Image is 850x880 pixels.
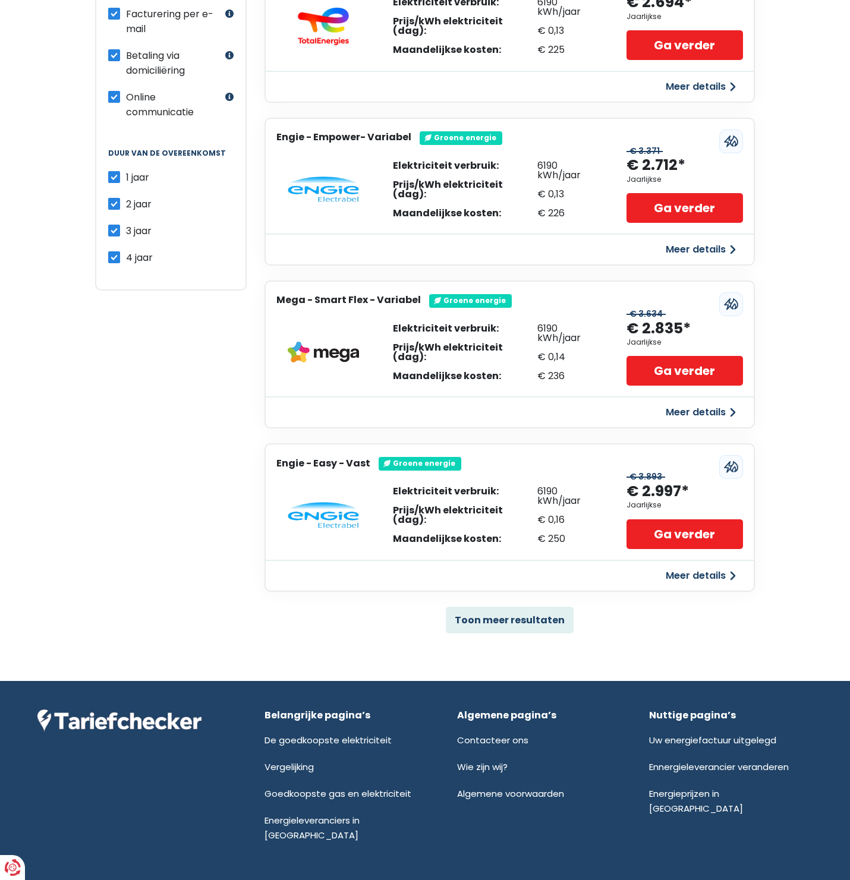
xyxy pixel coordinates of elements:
div: Prijs/kWh elektriciteit (dag): [393,180,537,199]
div: Groene energie [420,131,502,144]
a: Ga verder [627,30,743,60]
div: Maandelijkse kosten: [393,45,537,55]
div: € 0,14 [537,352,603,362]
h3: Engie - Empower- Variabel [276,131,411,143]
div: € 0,16 [537,515,603,525]
button: Toon meer resultaten [446,607,574,633]
a: Ga verder [627,193,743,223]
a: Uw energiefactuur uitgelegd [649,734,776,746]
img: Engie [288,176,359,203]
legend: Duur van de overeenkomst [108,149,234,169]
div: Jaarlijkse [627,501,661,509]
button: Meer details [659,239,743,260]
div: Jaarlijkse [627,12,661,21]
div: 6190 kWh/jaar [537,324,603,343]
label: Betaling via domiciliëring [126,48,222,78]
a: Ga verder [627,356,743,386]
label: Online communicatie [126,90,222,119]
div: Prijs/kWh elektriciteit (dag): [393,17,537,36]
div: Maandelijkse kosten: [393,534,537,544]
a: Vergelijking [265,761,314,773]
div: Algemene pagina’s [457,709,621,721]
h3: Mega - Smart Flex - Variabel [276,294,421,305]
div: Maandelijkse kosten: [393,209,537,218]
div: Elektriciteit verbruik: [393,161,537,171]
div: € 3.893 [627,472,665,482]
div: 6190 kWh/jaar [537,161,603,180]
div: € 3.634 [627,309,666,319]
div: Prijs/kWh elektriciteit (dag): [393,343,537,362]
div: Jaarlijkse [627,175,661,184]
a: Goedkoopste gas en elektriciteit [265,787,411,800]
span: 3 jaar [126,224,152,238]
img: TotalEnergies [288,7,359,45]
span: 1 jaar [126,171,149,184]
div: Elektriciteit verbruik: [393,487,537,496]
div: Nuttige pagina’s [649,709,813,721]
div: Belangrijke pagina’s [265,709,428,721]
div: € 2.835* [627,319,691,339]
div: Jaarlijkse [627,338,661,346]
button: Meer details [659,565,743,586]
img: Tariefchecker logo [37,709,202,732]
div: Prijs/kWh elektriciteit (dag): [393,506,537,525]
a: Ennergieleverancier veranderen [649,761,789,773]
div: € 236 [537,371,603,381]
a: De goedkoopste elektriciteit [265,734,392,746]
a: Energieleveranciers in [GEOGRAPHIC_DATA] [265,814,360,841]
a: Algemene voorwaarden [457,787,564,800]
div: € 226 [537,209,603,218]
div: € 0,13 [537,190,603,199]
div: € 2.712* [627,156,685,175]
button: Meer details [659,402,743,423]
div: Groene energie [379,457,461,470]
div: Maandelijkse kosten: [393,371,537,381]
div: Elektriciteit verbruik: [393,324,537,333]
button: Meer details [659,76,743,97]
div: € 0,13 [537,26,603,36]
div: 6190 kWh/jaar [537,487,603,506]
h3: Engie - Easy - Vast [276,458,370,469]
a: Ga verder [627,519,743,549]
div: Groene energie [429,294,512,307]
span: 2 jaar [126,197,152,211]
img: Engie [288,502,359,528]
div: € 2.997* [627,482,689,501]
a: Contacteer ons [457,734,528,746]
span: 4 jaar [126,251,153,264]
a: Wie zijn wij? [457,761,508,773]
div: € 225 [537,45,603,55]
div: € 250 [537,534,603,544]
label: Facturering per e-mail [126,7,222,36]
div: € 3.371 [627,146,663,156]
a: Energieprijzen in [GEOGRAPHIC_DATA] [649,787,743,815]
img: Mega [288,342,359,363]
